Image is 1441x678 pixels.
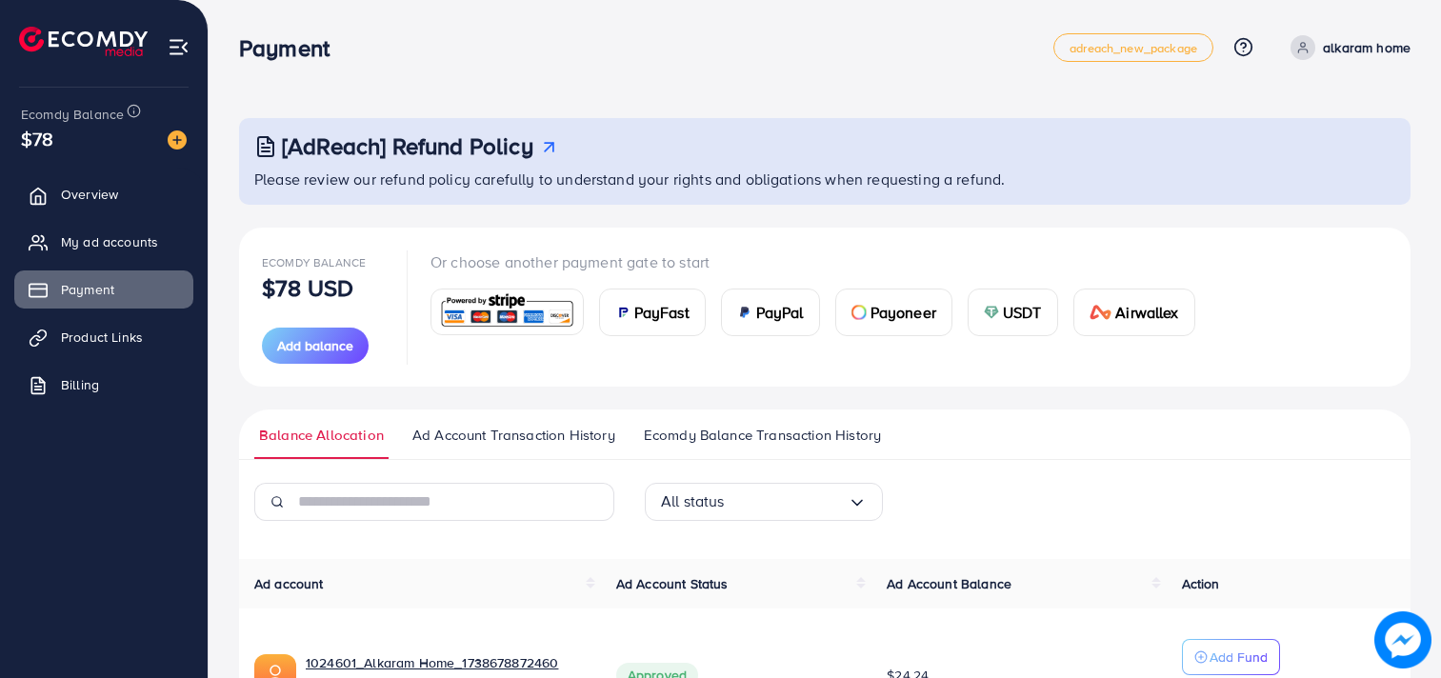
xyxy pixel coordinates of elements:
img: card [984,305,999,320]
a: Billing [14,366,193,404]
p: Or choose another payment gate to start [430,250,1211,273]
span: Ecomdy Balance [21,105,124,124]
span: Ecomdy Balance Transaction History [644,425,881,446]
img: card [437,291,577,332]
a: Payment [14,270,193,309]
a: cardPayoneer [835,289,952,336]
a: cardAirwallex [1073,289,1195,336]
img: card [1090,305,1112,320]
span: My ad accounts [61,232,158,251]
p: Please review our refund policy carefully to understand your rights and obligations when requesti... [254,168,1399,190]
span: Overview [61,185,118,204]
span: Ad account [254,574,324,593]
p: $78 USD [262,276,353,299]
span: Add balance [277,336,353,355]
span: Balance Allocation [259,425,384,446]
img: logo [19,27,148,56]
img: card [851,305,867,320]
a: adreach_new_package [1053,33,1213,62]
span: Payment [61,280,114,299]
a: alkaram home [1283,35,1411,60]
a: cardUSDT [968,289,1058,336]
p: Add Fund [1210,646,1268,668]
span: Billing [61,375,99,394]
input: Search for option [725,487,848,516]
a: cardPayFast [599,289,706,336]
span: Airwallex [1115,301,1178,324]
span: $78 [21,125,53,152]
span: Action [1182,574,1220,593]
a: card [430,289,584,335]
button: Add Fund [1182,639,1280,675]
a: Product Links [14,318,193,356]
span: Product Links [61,328,143,347]
a: cardPayPal [721,289,820,336]
span: PayPal [756,301,804,324]
img: menu [168,36,190,58]
img: image [168,130,187,150]
button: Add balance [262,328,369,364]
span: Ad Account Balance [887,574,1011,593]
p: alkaram home [1323,36,1411,59]
span: PayFast [634,301,690,324]
span: Ecomdy Balance [262,254,366,270]
span: Payoneer [871,301,936,324]
span: All status [661,487,725,516]
a: 1024601_Alkaram Home_1738678872460 [306,653,586,672]
span: Ad Account Status [616,574,729,593]
h3: Payment [239,34,345,62]
a: Overview [14,175,193,213]
a: My ad accounts [14,223,193,261]
h3: [AdReach] Refund Policy [282,132,533,160]
div: Search for option [645,483,883,521]
span: Ad Account Transaction History [412,425,615,446]
img: card [615,305,630,320]
span: adreach_new_package [1070,42,1197,54]
img: card [737,305,752,320]
img: image [1374,611,1431,668]
span: USDT [1003,301,1042,324]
